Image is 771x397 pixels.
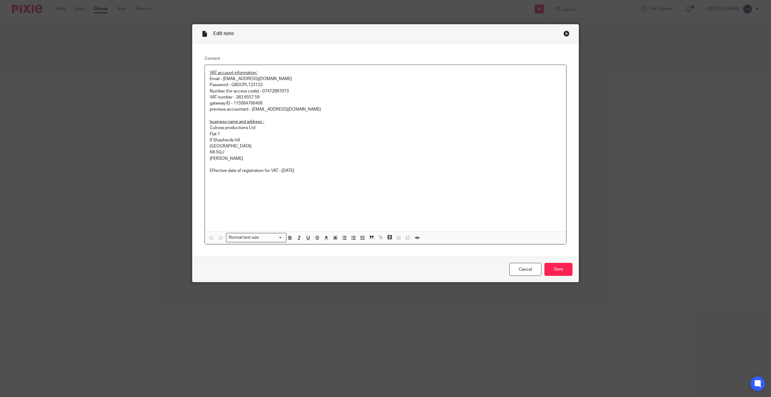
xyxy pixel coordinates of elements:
[210,131,561,137] p: Flat 1
[210,125,561,131] p: Culross productions Ltd
[544,263,573,276] input: Save
[210,137,561,143] p: 9 Shepherds hill
[210,76,561,82] p: Email - [EMAIL_ADDRESS][DOMAIN_NAME]
[205,56,566,62] label: Content
[210,168,561,174] p: Effective date of registration for VAT - [DATE]
[210,143,561,149] p: [GEOGRAPHIC_DATA]
[210,100,561,106] p: gateway ID - 115064766406
[210,149,561,155] p: N6 5QJ
[509,263,541,276] a: Cancel
[563,31,569,37] div: Close this dialog window
[210,82,561,88] p: Password - GBSCPL123123
[210,88,561,94] p: Number (for access code) - 07472897073
[210,94,561,100] p: VAT number - 383 6557 59
[261,234,283,241] input: Search for option
[210,156,561,162] p: [PERSON_NAME]
[210,106,561,112] p: previous accountant - [EMAIL_ADDRESS][DOMAIN_NAME]
[227,234,260,241] span: Normal text size
[226,233,286,242] div: Search for option
[213,31,234,36] span: Edit note
[210,71,257,75] u: VAT account information:
[210,120,264,124] u: business name and address -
